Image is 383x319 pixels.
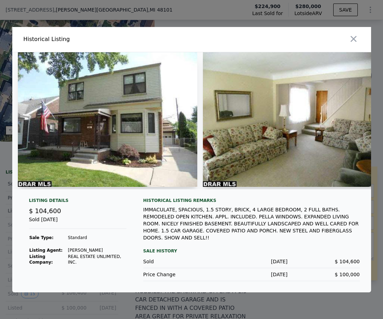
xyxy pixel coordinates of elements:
span: $ 100,000 [335,272,360,277]
div: Historical Listing [23,35,189,43]
strong: Sale Type: [29,235,54,240]
span: $ 104,600 [335,259,360,264]
div: Price Change [143,271,216,278]
span: $ 104,600 [29,207,61,215]
div: IMMACULATE, SPACIOUS, 1.5 STORY, BRICK, 4 LARGE BEDROOM, 2 FULL BATHS. REMODELED OPEN KITCHEN. AP... [143,206,360,241]
div: Historical Listing remarks [143,198,360,203]
div: Sold [143,258,216,265]
strong: Listing Company: [29,254,53,265]
div: [DATE] [216,271,288,278]
div: [DATE] [216,258,288,265]
img: Property Img [203,52,382,187]
td: Standard [68,235,126,241]
img: Property Img [18,52,197,187]
td: [PERSON_NAME] [68,247,126,253]
div: Sale History [143,247,360,255]
div: Listing Details [29,198,126,206]
div: Sold [DATE] [29,216,126,229]
strong: Listing Agent: [29,248,63,253]
td: REAL ESTATE UNLIMITED, INC. [68,253,126,265]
